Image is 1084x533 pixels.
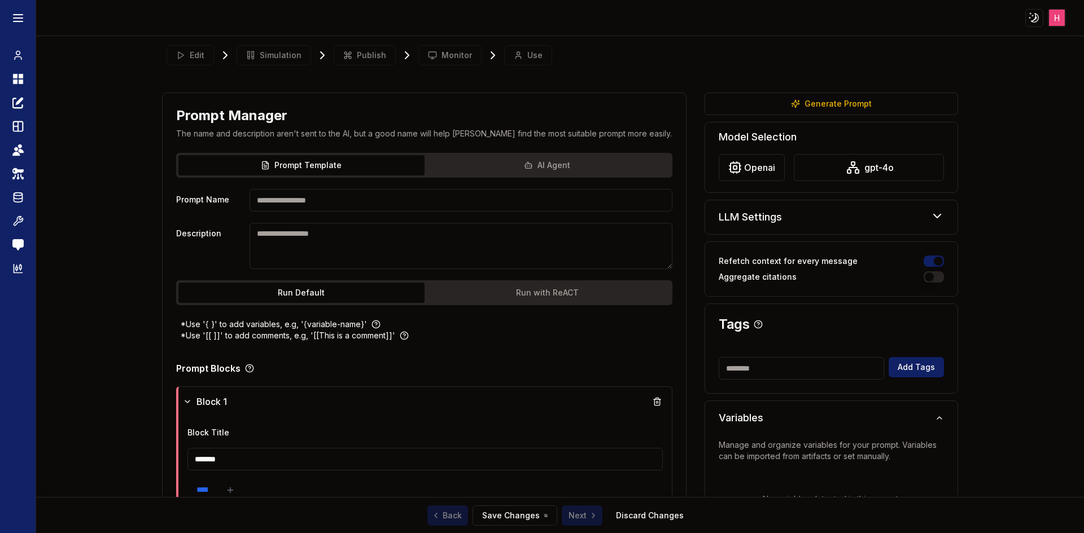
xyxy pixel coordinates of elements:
[889,357,944,377] button: Add Tags
[176,128,673,139] p: The name and description aren't sent to the AI, but a good name will help [PERSON_NAME] find the ...
[12,239,24,250] img: feedback
[1049,10,1065,26] img: ACg8ocJJXoBNX9W-FjmgwSseULRJykJmqCZYzqgfQpEi3YodQgNtRg=s96-c
[178,283,425,303] button: Run Default
[719,129,944,145] h5: Model Selection
[176,107,287,125] h1: Prompt Manager
[719,439,944,462] p: Manage and organize variables for your prompt. Variables can be imported from artifacts or set ma...
[187,428,229,437] label: Block Title
[705,92,958,115] button: Generate Prompt
[425,155,671,175] button: AI Agent
[719,209,782,225] h5: LLM Settings
[719,154,785,181] button: openai
[176,223,245,269] label: Description
[181,319,367,330] p: *Use '{ }' to add variables, e.g, '{variable-name}'
[607,505,693,526] button: Discard Changes
[473,505,557,526] button: Save Changes
[176,189,245,212] label: Prompt Name
[864,161,894,174] span: gpt-4o
[425,283,671,303] button: Run with ReACT
[181,330,395,341] p: *Use '[[ ]]' to add comments, e.g, '[[This is a comment]]'
[719,273,797,281] label: Aggregate citations
[427,505,468,526] a: Back
[744,161,775,174] span: openai
[562,505,602,526] a: Next
[196,395,227,408] span: Block 1
[719,257,858,265] label: Refetch context for every message
[178,155,425,175] button: Prompt Template
[176,364,241,373] p: Prompt Blocks
[719,475,944,523] div: No variables detected in this prompt.
[705,401,958,435] button: Variables
[719,318,749,331] h3: Tags
[616,510,684,521] a: Discard Changes
[794,154,944,181] button: gpt-4o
